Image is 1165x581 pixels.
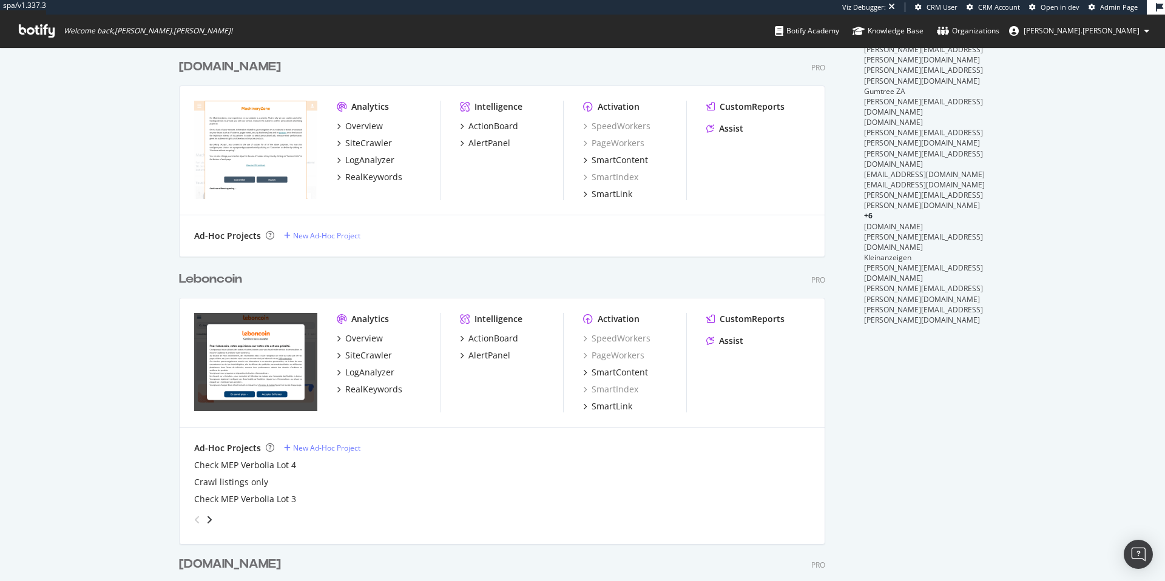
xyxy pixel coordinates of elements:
a: ActionBoard [460,120,518,132]
div: Activation [598,313,640,325]
a: Check MEP Verbolia Lot 4 [194,459,296,471]
a: Leboncoin [179,270,247,288]
a: CustomReports [706,101,785,113]
a: Overview [337,120,383,132]
div: Pro [811,560,825,570]
img: leboncoin.fr [194,313,317,411]
a: Crawl listings only [194,476,268,488]
div: Leboncoin [179,270,242,288]
span: [PERSON_NAME][EMAIL_ADDRESS][PERSON_NAME][DOMAIN_NAME] [864,304,983,325]
div: [DOMAIN_NAME] [179,556,281,573]
div: angle-right [205,514,214,526]
div: Ad-Hoc Projects [194,230,261,242]
span: [PERSON_NAME][EMAIL_ADDRESS][PERSON_NAME][DOMAIN_NAME] [864,127,983,148]
div: Analytics [351,101,389,113]
span: [PERSON_NAME][EMAIL_ADDRESS][DOMAIN_NAME] [864,96,983,117]
a: LogAnalyzer [337,366,394,378]
div: CustomReports [720,313,785,325]
span: [PERSON_NAME][EMAIL_ADDRESS][PERSON_NAME][DOMAIN_NAME] [864,65,983,86]
a: SmartContent [583,154,648,166]
div: RealKeywords [345,171,402,183]
a: SiteCrawler [337,137,392,149]
div: Pro [811,62,825,73]
span: Welcome back, [PERSON_NAME].[PERSON_NAME] ! [64,26,232,36]
div: Ad-Hoc Projects [194,442,261,454]
a: SmartLink [583,188,632,200]
div: CustomReports [720,101,785,113]
a: SmartIndex [583,383,638,395]
div: New Ad-Hoc Project [293,443,360,453]
a: SmartIndex [583,171,638,183]
a: SmartContent [583,366,648,378]
div: Assist [719,123,743,135]
div: AlertPanel [468,137,510,149]
div: SpeedWorkers [583,120,650,132]
div: [DOMAIN_NAME] [179,58,281,76]
a: SmartLink [583,400,632,412]
a: RealKeywords [337,383,402,395]
div: SiteCrawler [345,137,392,149]
div: SiteCrawler [345,349,392,361]
a: Check MEP Verbolia Lot 3 [194,493,296,505]
span: CRM Account [978,2,1020,12]
a: Admin Page [1089,2,1138,12]
a: Assist [706,335,743,347]
span: [EMAIL_ADDRESS][DOMAIN_NAME] [864,169,985,180]
div: Overview [345,120,383,132]
div: ActionBoard [468,120,518,132]
div: Knowledge Base [853,25,924,37]
div: Gumtree ZA [864,86,986,96]
div: Botify Academy [775,25,839,37]
span: Admin Page [1100,2,1138,12]
a: CustomReports [706,313,785,325]
a: PageWorkers [583,137,644,149]
a: New Ad-Hoc Project [284,443,360,453]
img: machineryzone.fr [194,101,317,199]
div: [DOMAIN_NAME] [864,221,986,232]
div: Viz Debugger: [842,2,886,12]
div: Intelligence [474,101,522,113]
div: Intelligence [474,313,522,325]
div: Open Intercom Messenger [1124,540,1153,569]
a: Open in dev [1029,2,1079,12]
div: Assist [719,335,743,347]
span: alexandre.guignard [1024,25,1140,36]
a: RealKeywords [337,171,402,183]
a: AlertPanel [460,137,510,149]
div: [DOMAIN_NAME] [864,117,986,127]
a: Botify Academy [775,15,839,47]
a: Organizations [937,15,999,47]
span: + 6 [864,210,873,221]
div: SmartLink [592,188,632,200]
button: [PERSON_NAME].[PERSON_NAME] [999,21,1159,41]
div: LogAnalyzer [345,154,394,166]
a: LogAnalyzer [337,154,394,166]
div: LogAnalyzer [345,366,394,378]
a: PageWorkers [583,349,644,361]
a: ActionBoard [460,332,518,344]
span: [EMAIL_ADDRESS][DOMAIN_NAME] [864,180,985,190]
div: RealKeywords [345,383,402,395]
div: ActionBoard [468,332,518,344]
div: Organizations [937,25,999,37]
span: [PERSON_NAME][EMAIL_ADDRESS][PERSON_NAME][DOMAIN_NAME] [864,283,983,304]
a: SpeedWorkers [583,332,650,344]
div: AlertPanel [468,349,510,361]
span: [PERSON_NAME][EMAIL_ADDRESS][DOMAIN_NAME] [864,232,983,252]
a: New Ad-Hoc Project [284,230,360,241]
span: Open in dev [1041,2,1079,12]
span: [PERSON_NAME][EMAIL_ADDRESS][PERSON_NAME][DOMAIN_NAME] [864,190,983,210]
a: [DOMAIN_NAME] [179,556,286,573]
a: Overview [337,332,383,344]
div: SmartContent [592,154,648,166]
a: CRM User [915,2,957,12]
div: angle-left [189,510,205,529]
span: [PERSON_NAME][EMAIL_ADDRESS][DOMAIN_NAME] [864,263,983,283]
div: New Ad-Hoc Project [293,230,360,241]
